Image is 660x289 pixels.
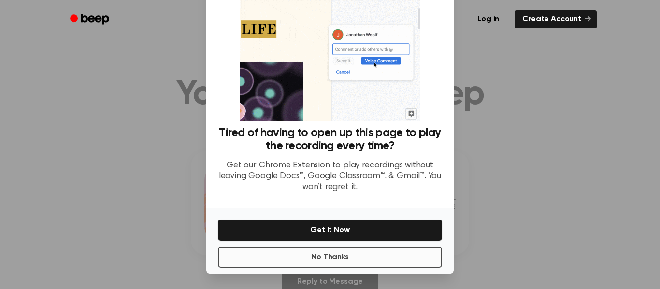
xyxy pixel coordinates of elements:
a: Beep [63,10,118,29]
button: No Thanks [218,247,442,268]
p: Get our Chrome Extension to play recordings without leaving Google Docs™, Google Classroom™, & Gm... [218,160,442,193]
a: Create Account [515,10,597,28]
a: Log in [468,8,509,30]
h3: Tired of having to open up this page to play the recording every time? [218,126,442,152]
button: Get It Now [218,220,442,241]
